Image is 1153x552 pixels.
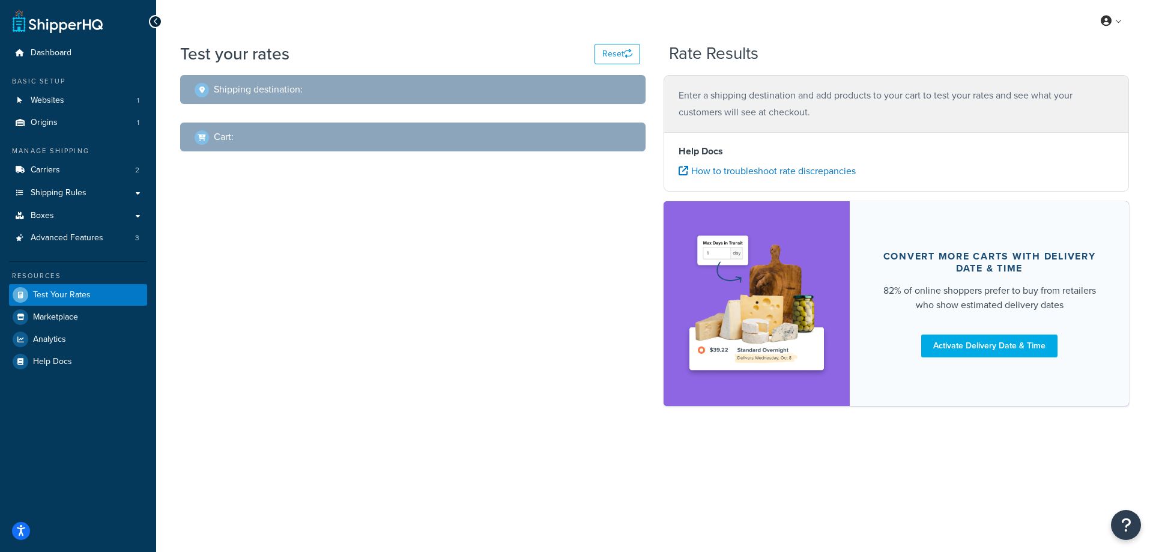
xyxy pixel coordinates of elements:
span: Origins [31,118,58,128]
span: Test Your Rates [33,290,91,300]
div: 82% of online shoppers prefer to buy from retailers who show estimated delivery dates [879,284,1100,312]
a: Carriers2 [9,159,147,181]
span: Boxes [31,211,54,221]
a: Test Your Rates [9,284,147,306]
a: Dashboard [9,42,147,64]
a: Boxes [9,205,147,227]
span: Marketplace [33,312,78,323]
a: How to troubleshoot rate discrepancies [679,164,856,178]
span: Websites [31,96,64,106]
span: 1 [137,118,139,128]
a: Activate Delivery Date & Time [921,335,1058,357]
a: Advanced Features3 [9,227,147,249]
a: Marketplace [9,306,147,328]
button: Open Resource Center [1111,510,1141,540]
h2: Rate Results [669,44,758,63]
div: Resources [9,271,147,281]
span: 3 [135,233,139,243]
button: Reset [595,44,640,64]
a: Websites1 [9,89,147,112]
a: Shipping Rules [9,182,147,204]
span: Help Docs [33,357,72,367]
div: Basic Setup [9,76,147,86]
span: 1 [137,96,139,106]
span: Shipping Rules [31,188,86,198]
h2: Cart : [214,132,234,142]
h4: Help Docs [679,144,1114,159]
li: Advanced Features [9,227,147,249]
span: Advanced Features [31,233,103,243]
div: Manage Shipping [9,146,147,156]
li: Websites [9,89,147,112]
div: Convert more carts with delivery date & time [879,250,1100,274]
a: Help Docs [9,351,147,372]
span: Analytics [33,335,66,345]
a: Origins1 [9,112,147,134]
li: Carriers [9,159,147,181]
li: Origins [9,112,147,134]
span: 2 [135,165,139,175]
span: Carriers [31,165,60,175]
img: feature-image-ddt-36eae7f7280da8017bfb280eaccd9c446f90b1fe08728e4019434db127062ab4.png [682,219,832,388]
a: Analytics [9,329,147,350]
h2: Shipping destination : [214,84,303,95]
p: Enter a shipping destination and add products to your cart to test your rates and see what your c... [679,87,1114,121]
span: Dashboard [31,48,71,58]
h1: Test your rates [180,42,289,65]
